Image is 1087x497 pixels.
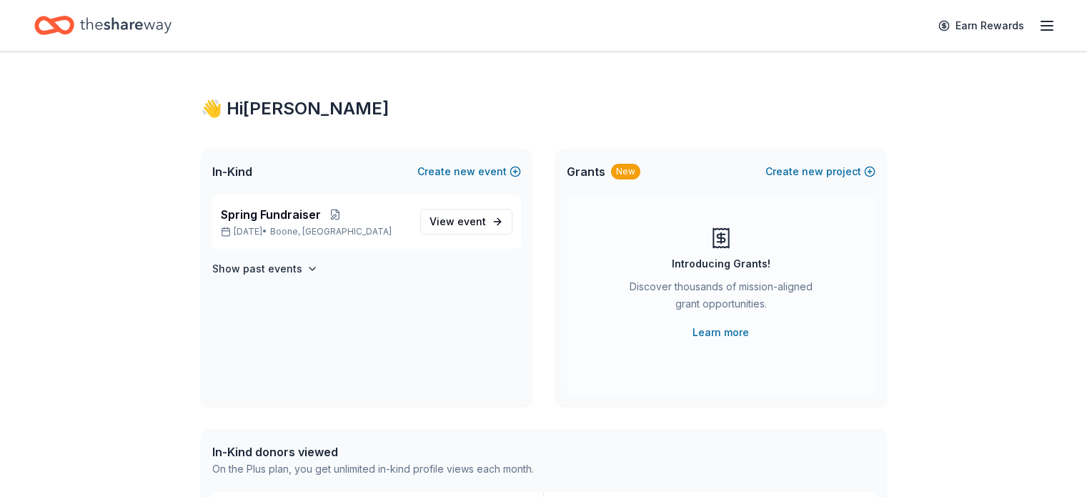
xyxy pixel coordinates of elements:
a: View event [420,209,512,235]
span: In-Kind [212,163,252,180]
div: In-Kind donors viewed [212,443,534,461]
span: new [802,163,823,180]
a: Home [34,9,172,42]
span: View [430,213,486,230]
span: Grants [567,163,605,180]
a: Learn more [693,324,749,341]
div: Discover thousands of mission-aligned grant opportunities. [624,278,818,318]
h4: Show past events [212,260,302,277]
span: event [457,215,486,227]
span: new [454,163,475,180]
span: Spring Fundraiser [221,206,321,223]
p: [DATE] • [221,226,409,237]
button: Createnewproject [765,163,875,180]
a: Earn Rewards [930,13,1033,39]
span: Boone, [GEOGRAPHIC_DATA] [270,226,392,237]
button: Show past events [212,260,318,277]
button: Createnewevent [417,163,521,180]
div: On the Plus plan, you get unlimited in-kind profile views each month. [212,461,534,478]
div: 👋 Hi [PERSON_NAME] [201,97,887,120]
div: Introducing Grants! [672,255,770,272]
div: New [611,164,640,179]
